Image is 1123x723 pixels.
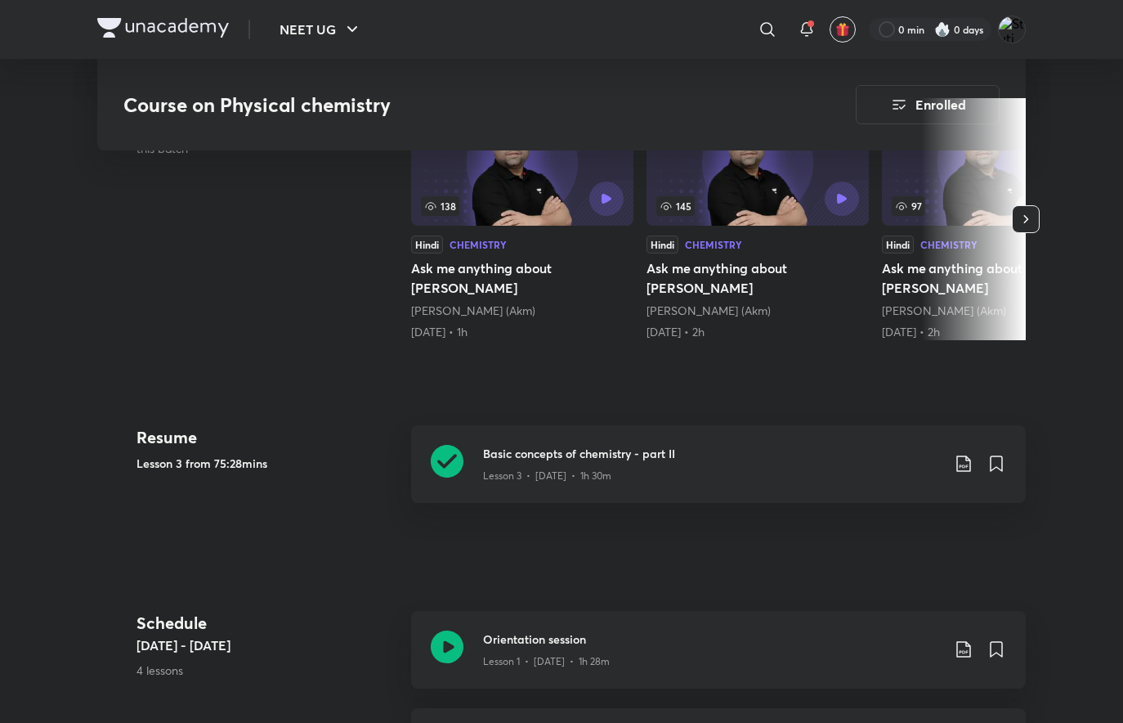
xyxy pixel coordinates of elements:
[647,303,869,319] div: Ajay Mishra (Akm)
[421,196,459,216] span: 138
[136,611,398,635] h4: Schedule
[450,240,507,249] div: Chemistry
[411,324,633,340] div: 5th Aug • 1h
[934,21,951,38] img: streak
[882,236,914,254] div: Hindi
[685,240,742,249] div: Chemistry
[830,16,856,43] button: avatar
[411,303,535,318] a: [PERSON_NAME] (Akm)
[411,98,633,340] a: Ask me anything about Neet Ug
[411,611,1026,708] a: Orientation sessionLesson 1 • [DATE] • 1h 28m
[97,18,229,38] img: Company Logo
[411,425,1026,523] a: Basic concepts of chemistry - part IILesson 3 • [DATE] • 1h 30m
[998,16,1026,43] img: Stuti Singh
[647,98,869,340] a: 145HindiChemistryAsk me anything about [PERSON_NAME][PERSON_NAME] (Akm)[DATE] • 2h
[411,258,633,298] h5: Ask me anything about [PERSON_NAME]
[136,425,398,450] h4: Resume
[647,258,869,298] h5: Ask me anything about [PERSON_NAME]
[483,445,941,462] h3: Basic concepts of chemistry - part II
[882,303,1104,319] div: Ajay Mishra (Akm)
[483,469,611,483] p: Lesson 3 • [DATE] • 1h 30m
[136,662,398,679] p: 4 lessons
[882,303,1006,318] a: [PERSON_NAME] (Akm)
[856,85,1000,124] button: Enrolled
[136,635,398,655] h5: [DATE] - [DATE]
[647,98,869,340] a: Ask me anything about Neet Ug
[483,654,610,669] p: Lesson 1 • [DATE] • 1h 28m
[892,196,925,216] span: 97
[882,258,1104,298] h5: Ask me anything about [PERSON_NAME]
[411,98,633,340] a: 138HindiChemistryAsk me anything about [PERSON_NAME][PERSON_NAME] (Akm)[DATE] • 1h
[882,98,1104,340] a: 97HindiChemistryAsk me anything about [PERSON_NAME][PERSON_NAME] (Akm)[DATE] • 2h
[123,93,763,117] h3: Course on Physical chemistry
[411,236,443,254] div: Hindi
[882,324,1104,340] div: 8th Aug • 2h
[647,324,869,340] div: 6th Aug • 2h
[920,240,978,249] div: Chemistry
[835,22,850,37] img: avatar
[483,631,941,648] h3: Orientation session
[647,236,678,254] div: Hindi
[270,13,372,46] button: NEET UG
[656,196,695,216] span: 145
[647,303,771,318] a: [PERSON_NAME] (Akm)
[882,98,1104,340] a: Ask me anything about Neet Ug
[97,18,229,42] a: Company Logo
[411,303,633,319] div: Ajay Mishra (Akm)
[136,455,398,472] h5: Lesson 3 from 75:28mins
